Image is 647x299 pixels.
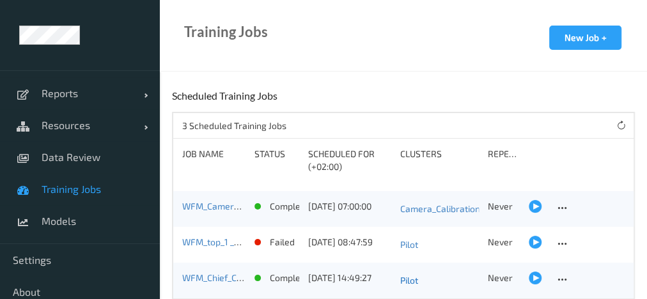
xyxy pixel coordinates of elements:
[488,148,520,173] div: Repeats
[400,272,479,289] a: Pilot
[270,272,314,284] p: completed
[254,148,299,173] div: Status
[308,148,391,173] div: Scheduled for (+02:00)
[182,236,362,247] a: WFM_top_1 _7.5k_Training [DATE] up-to-date
[308,272,391,284] div: [DATE] 14:49:27
[400,200,479,218] a: Camera_Calibration
[184,26,268,38] div: Training Jobs
[308,200,391,213] div: [DATE] 07:00:00
[488,201,513,211] span: Never
[308,236,391,249] div: [DATE] 08:47:59
[270,200,314,213] p: completed
[488,236,513,247] span: Never
[270,236,295,249] p: failed
[182,272,323,283] a: WFM_Chief_Case_Pilot [DATE] 11:21
[182,201,316,211] a: WFM_Camera_calibration_model
[182,148,246,173] div: Job Name
[549,26,621,50] button: New Job +
[488,272,513,283] span: Never
[182,119,286,132] p: 3 Scheduled Training Jobs
[400,148,479,173] div: Clusters
[172,89,281,112] div: Scheduled Training Jobs
[400,236,479,254] a: Pilot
